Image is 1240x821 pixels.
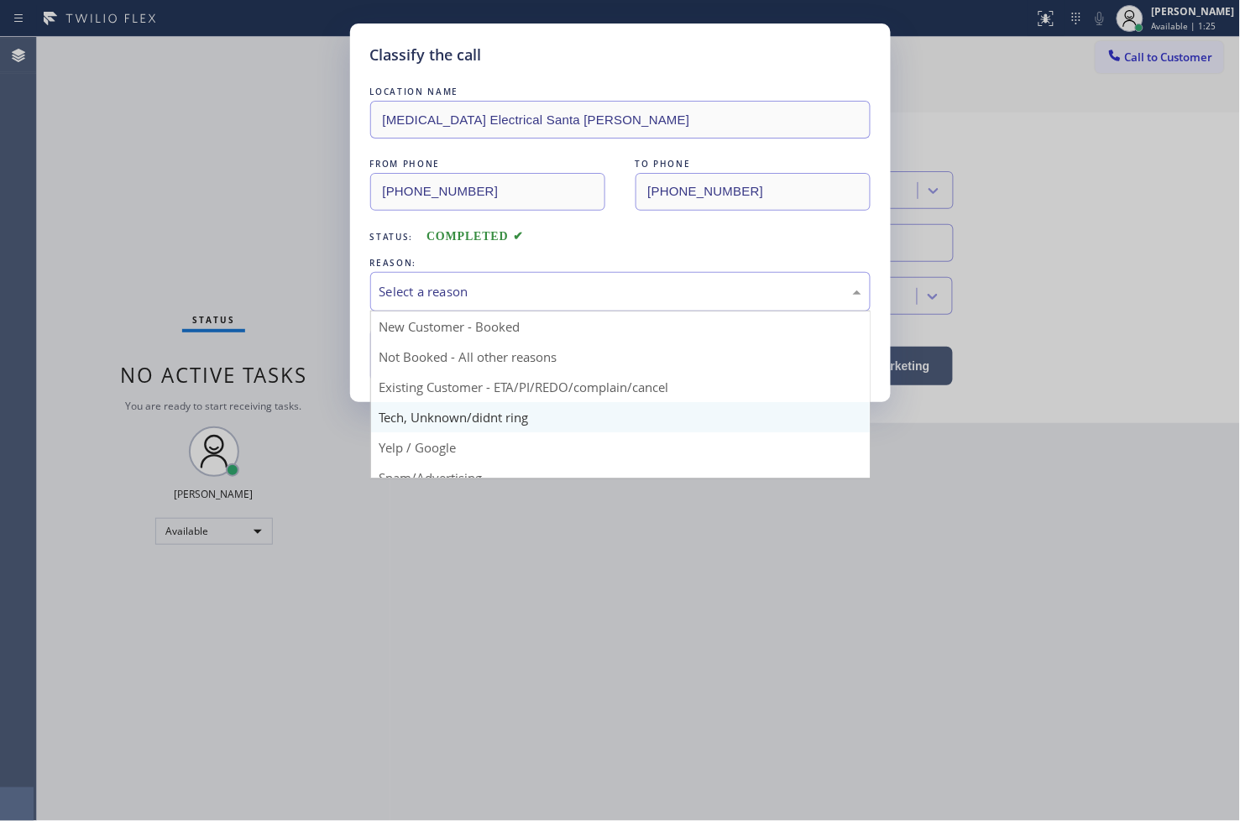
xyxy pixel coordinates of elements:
[370,231,414,243] span: Status:
[379,282,861,301] div: Select a reason
[371,311,870,342] div: New Customer - Booked
[370,83,871,101] div: LOCATION NAME
[371,432,870,463] div: Yelp / Google
[371,372,870,402] div: Existing Customer - ETA/PI/REDO/complain/cancel
[370,173,605,211] input: From phone
[636,155,871,173] div: TO PHONE
[370,44,482,66] h5: Classify the call
[370,254,871,272] div: REASON:
[636,173,871,211] input: To phone
[371,402,870,432] div: Tech, Unknown/didnt ring
[371,463,870,493] div: Spam/Advertising
[426,230,524,243] span: COMPLETED
[370,155,605,173] div: FROM PHONE
[371,342,870,372] div: Not Booked - All other reasons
